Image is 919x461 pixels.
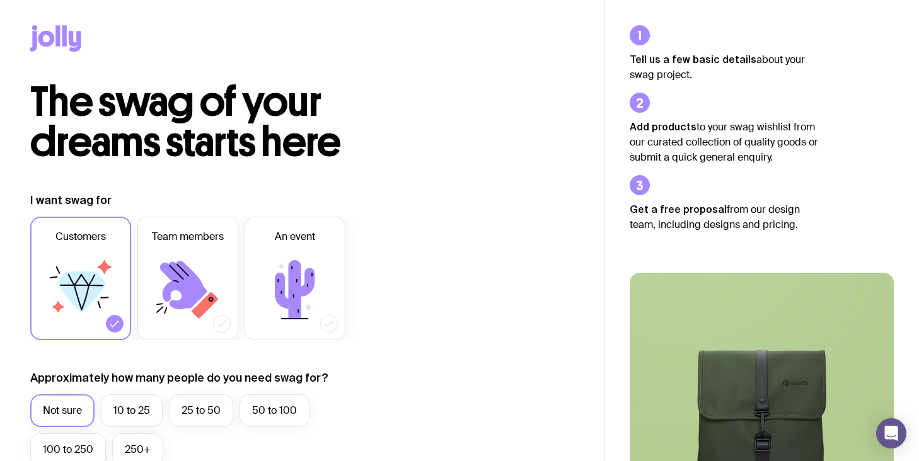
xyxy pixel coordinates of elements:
span: Customers [55,229,106,244]
div: Open Intercom Messenger [876,418,906,448]
span: Team members [152,229,224,244]
p: from our design team, including designs and pricing. [630,202,819,232]
strong: Get a free proposal [630,203,727,215]
label: I want swag for [30,193,112,208]
label: 10 to 25 [101,394,163,427]
span: The swag of your dreams starts here [30,77,341,167]
label: Approximately how many people do you need swag for? [30,370,328,385]
strong: Tell us a few basic details [630,54,756,65]
label: Not sure [30,394,95,427]
span: An event [275,229,315,244]
p: about your swag project. [630,52,819,83]
strong: Add products [630,121,696,132]
label: 50 to 100 [240,394,309,427]
label: 25 to 50 [169,394,233,427]
p: to your swag wishlist from our curated collection of quality goods or submit a quick general enqu... [630,119,819,165]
